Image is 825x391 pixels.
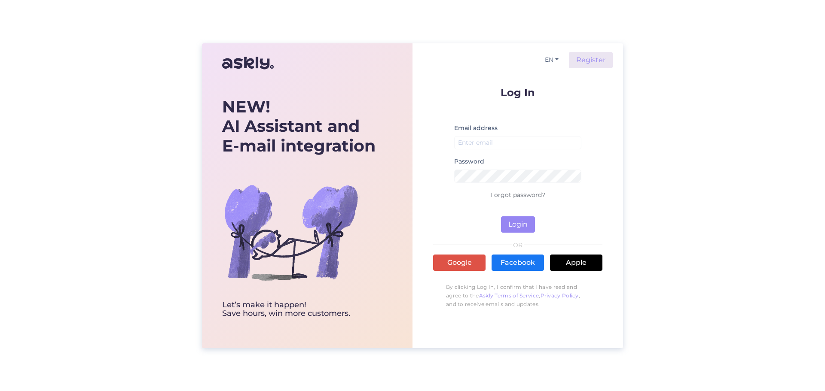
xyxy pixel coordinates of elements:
a: Forgot password? [490,191,545,199]
label: Password [454,157,484,166]
span: OR [512,242,524,248]
a: Askly Terms of Service [479,292,539,299]
img: bg-askly [222,164,360,301]
div: Let’s make it happen! Save hours, win more customers. [222,301,376,318]
a: Register [569,52,613,68]
button: Login [501,216,535,233]
img: Askly [222,53,274,73]
b: NEW! [222,97,270,117]
input: Enter email [454,136,581,149]
a: Privacy Policy [541,292,579,299]
button: EN [541,54,562,66]
label: Email address [454,124,498,133]
p: Log In [433,87,602,98]
a: Google [433,255,486,271]
a: Apple [550,255,602,271]
p: By clicking Log In, I confirm that I have read and agree to the , , and to receive emails and upd... [433,279,602,313]
a: Facebook [492,255,544,271]
div: AI Assistant and E-mail integration [222,97,376,156]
